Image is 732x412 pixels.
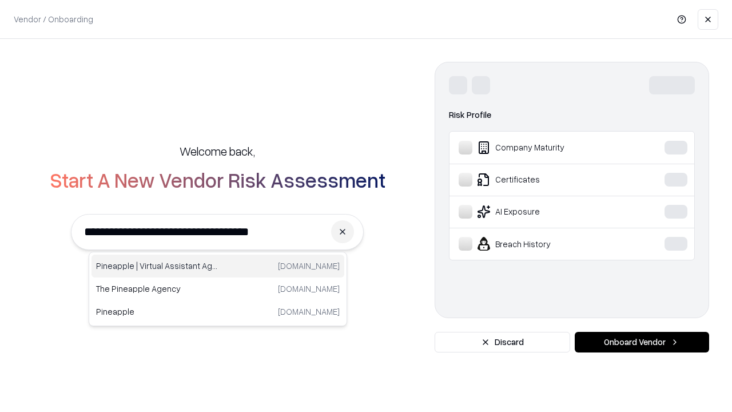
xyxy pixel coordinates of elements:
p: [DOMAIN_NAME] [278,306,340,318]
h5: Welcome back, [180,143,255,159]
p: Pineapple | Virtual Assistant Agency [96,260,218,272]
p: [DOMAIN_NAME] [278,283,340,295]
div: Breach History [459,237,630,251]
div: Suggestions [89,252,347,326]
p: Vendor / Onboarding [14,13,93,25]
h2: Start A New Vendor Risk Assessment [50,168,385,191]
div: Company Maturity [459,141,630,154]
p: Pineapple [96,306,218,318]
div: Risk Profile [449,108,695,122]
button: Onboard Vendor [575,332,709,352]
button: Discard [435,332,570,352]
div: AI Exposure [459,205,630,219]
p: The Pineapple Agency [96,283,218,295]
div: Certificates [459,173,630,187]
p: [DOMAIN_NAME] [278,260,340,272]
